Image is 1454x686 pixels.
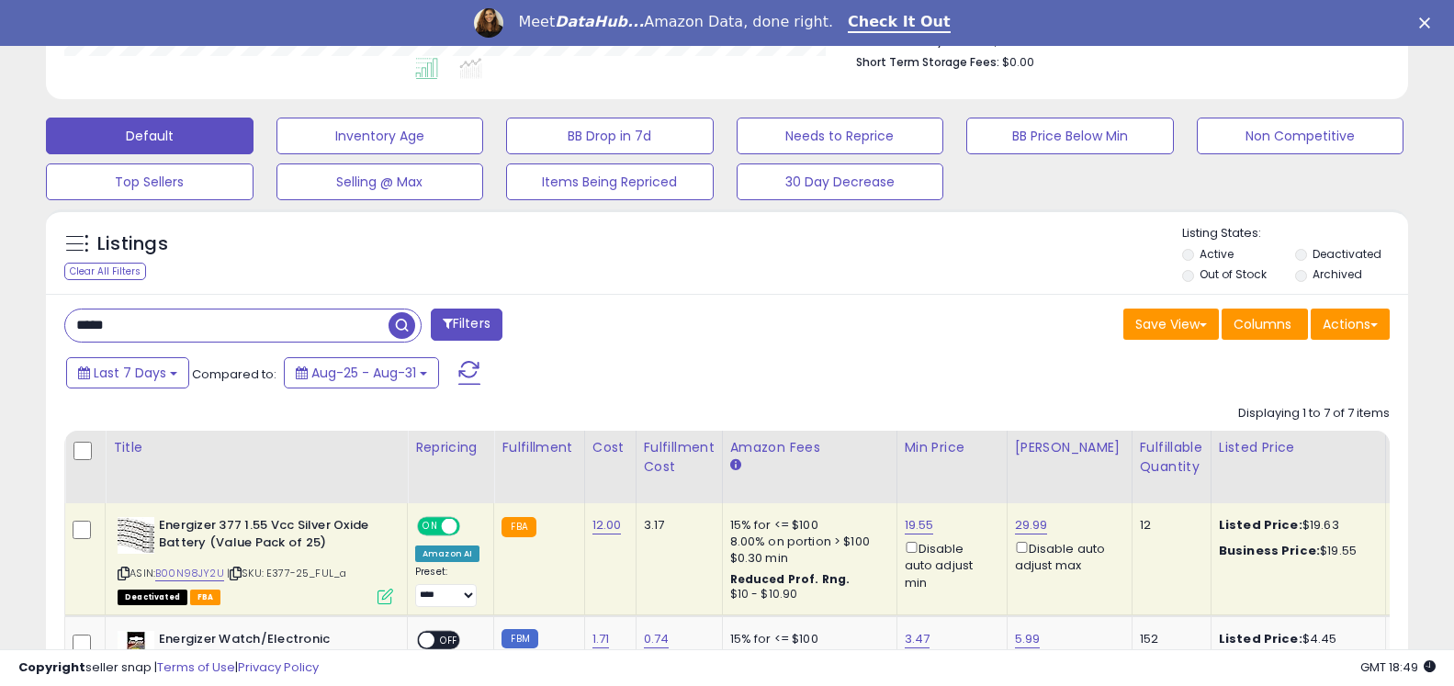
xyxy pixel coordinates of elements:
b: Business Price: [1219,542,1320,559]
span: ON [419,519,442,534]
div: $19.55 [1219,543,1371,559]
span: All listings that are unavailable for purchase on Amazon for any reason other than out-of-stock [118,590,187,605]
small: FBM [502,629,537,648]
div: $4.45 [1219,631,1371,647]
b: Listed Price: [1219,516,1302,534]
button: 30 Day Decrease [737,163,944,200]
label: Active [1200,246,1234,262]
p: Listing States: [1182,225,1408,242]
a: 12.00 [592,516,622,534]
a: Check It Out [848,13,951,33]
button: Selling @ Max [276,163,484,200]
div: 3.17 [644,517,708,534]
div: Fulfillment [502,438,576,457]
a: 5.99 [1015,630,1041,648]
strong: Copyright [18,658,85,676]
a: 3.47 [905,630,930,648]
button: Items Being Repriced [506,163,714,200]
span: $0.00 [1002,53,1034,71]
button: BB Drop in 7d [506,118,714,154]
b: Short Term Storage Fees: [856,54,999,70]
a: 29.99 [1015,516,1048,534]
div: Close [1419,17,1437,28]
b: Energizer 377 1.55 Vcc Silver Oxide Battery (Value Pack of 25) [159,517,382,556]
button: BB Price Below Min [966,118,1174,154]
b: Listed Price: [1219,630,1302,647]
button: Actions [1311,309,1390,340]
img: 51YkoCQOq9L._SL40_.jpg [118,517,154,554]
div: seller snap | | [18,659,319,677]
a: 0.74 [644,630,670,648]
div: ASIN: [118,517,393,602]
i: DataHub... [555,13,644,30]
span: Aug-25 - Aug-31 [311,364,416,382]
button: Aug-25 - Aug-31 [284,357,439,388]
span: FBA [190,590,221,605]
div: $19.63 [1219,517,1371,534]
div: Disable auto adjust min [905,538,993,591]
div: Disable auto adjust max [1015,538,1118,574]
button: Non Competitive [1197,118,1404,154]
a: Privacy Policy [238,658,319,676]
div: Clear All Filters [64,263,146,280]
label: Deactivated [1313,246,1381,262]
span: OFF [457,519,487,534]
a: B00N98JY2U [155,566,224,581]
button: Needs to Reprice [737,118,944,154]
b: Total Inventory Value: [856,33,981,49]
div: Repricing [415,438,486,457]
div: Meet Amazon Data, done right. [518,13,833,31]
img: 41mUvOmpyJL._SL40_.jpg [118,631,154,668]
div: [PERSON_NAME] [1015,438,1124,457]
img: Profile image for Georgie [474,8,503,38]
span: Columns [1234,315,1291,333]
div: Displaying 1 to 7 of 7 items [1238,405,1390,422]
button: Last 7 Days [66,357,189,388]
div: 15% for <= $100 [730,517,883,534]
div: $0.30 min [730,550,883,567]
div: Fulfillment Cost [644,438,715,477]
div: Fulfillable Quantity [1140,438,1203,477]
span: Last 7 Days [94,364,166,382]
div: 152 [1140,631,1197,647]
div: Amazon AI [415,545,479,562]
div: Preset: [415,566,479,607]
a: 19.55 [905,516,934,534]
span: Compared to: [192,365,276,383]
button: Top Sellers [46,163,254,200]
h5: Listings [97,231,168,257]
label: Out of Stock [1200,266,1267,282]
div: $10 - $10.90 [730,587,883,602]
small: FBA [502,517,535,537]
a: Terms of Use [157,658,235,676]
button: Default [46,118,254,154]
div: 8.00% on portion > $100 [730,534,883,550]
button: Filters [431,309,502,341]
button: Save View [1123,309,1219,340]
div: Title [113,438,400,457]
a: 1.71 [592,630,610,648]
b: Reduced Prof. Rng. [730,571,851,587]
div: Cost [592,438,628,457]
div: Listed Price [1219,438,1378,457]
div: Amazon Fees [730,438,889,457]
button: Inventory Age [276,118,484,154]
div: Min Price [905,438,999,457]
span: | SKU: E377-25_FUL_a [227,566,346,580]
span: 2025-09-8 18:49 GMT [1360,658,1436,676]
div: 15% for <= $100 [730,631,883,647]
button: Columns [1222,309,1308,340]
div: 12 [1140,517,1197,534]
label: Archived [1313,266,1362,282]
small: Amazon Fees. [730,457,741,474]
